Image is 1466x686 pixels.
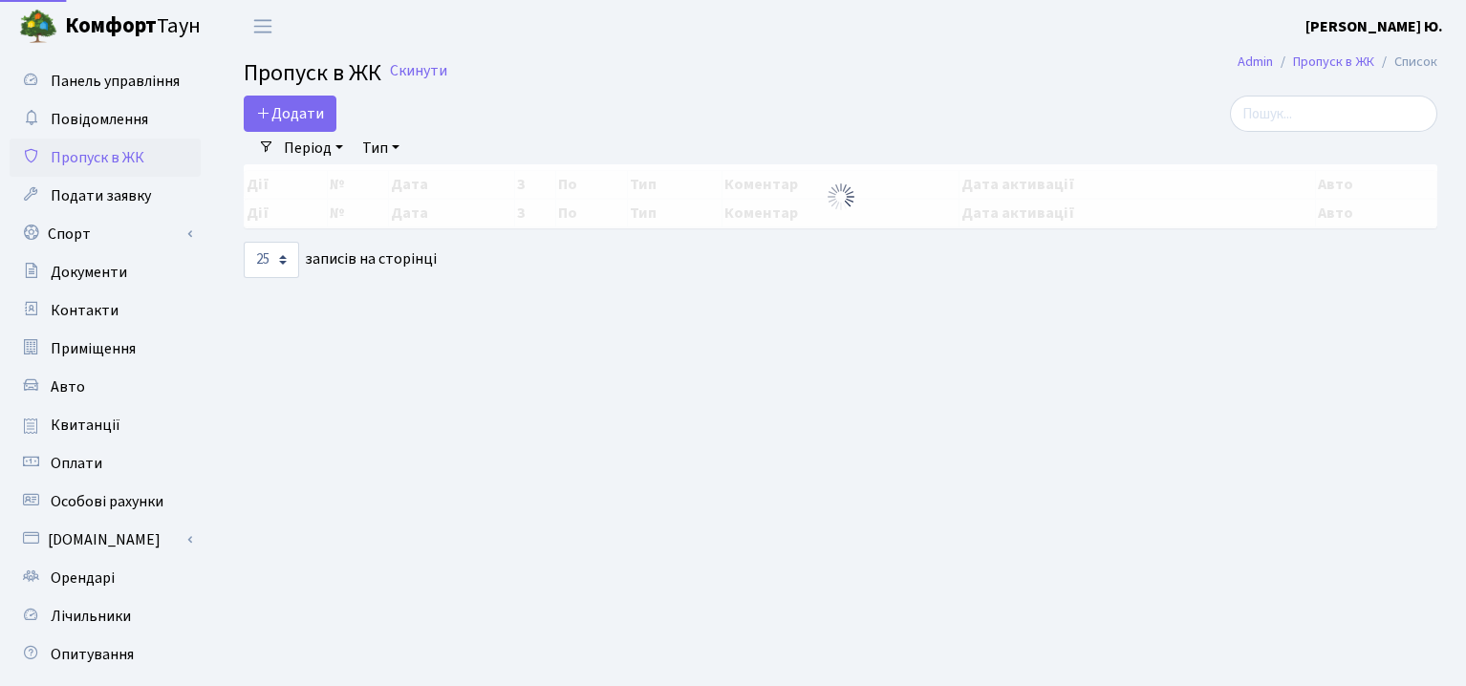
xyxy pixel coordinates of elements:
[1238,52,1273,72] a: Admin
[1209,42,1466,82] nav: breadcrumb
[244,56,381,90] span: Пропуск в ЖК
[10,559,201,597] a: Орендарі
[10,635,201,674] a: Опитування
[10,330,201,368] a: Приміщення
[65,11,201,43] span: Таун
[51,71,180,92] span: Панель управління
[10,253,201,291] a: Документи
[10,521,201,559] a: [DOMAIN_NAME]
[51,262,127,283] span: Документи
[10,368,201,406] a: Авто
[51,491,163,512] span: Особові рахунки
[19,8,57,46] img: logo.png
[1374,52,1437,73] li: Список
[10,215,201,253] a: Спорт
[10,597,201,635] a: Лічильники
[51,415,120,436] span: Квитанції
[10,139,201,177] a: Пропуск в ЖК
[65,11,157,41] b: Комфорт
[10,444,201,482] a: Оплати
[51,376,85,397] span: Авто
[244,242,437,278] label: записів на сторінці
[10,177,201,215] a: Подати заявку
[51,338,136,359] span: Приміщення
[1305,16,1443,37] b: [PERSON_NAME] Ю.
[10,482,201,521] a: Особові рахунки
[390,62,447,80] a: Скинути
[10,406,201,444] a: Квитанції
[1293,52,1374,72] a: Пропуск в ЖК
[1230,96,1437,132] input: Пошук...
[826,182,856,212] img: Обробка...
[51,109,148,130] span: Повідомлення
[10,100,201,139] a: Повідомлення
[10,62,201,100] a: Панель управління
[355,132,407,164] a: Тип
[256,103,324,124] span: Додати
[276,132,351,164] a: Період
[1305,15,1443,38] a: [PERSON_NAME] Ю.
[10,291,201,330] a: Контакти
[51,644,134,665] span: Опитування
[51,185,151,206] span: Подати заявку
[244,96,336,132] a: Додати
[51,568,115,589] span: Орендарі
[51,606,131,627] span: Лічильники
[51,300,119,321] span: Контакти
[51,453,102,474] span: Оплати
[51,147,144,168] span: Пропуск в ЖК
[239,11,287,42] button: Переключити навігацію
[244,242,299,278] select: записів на сторінці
